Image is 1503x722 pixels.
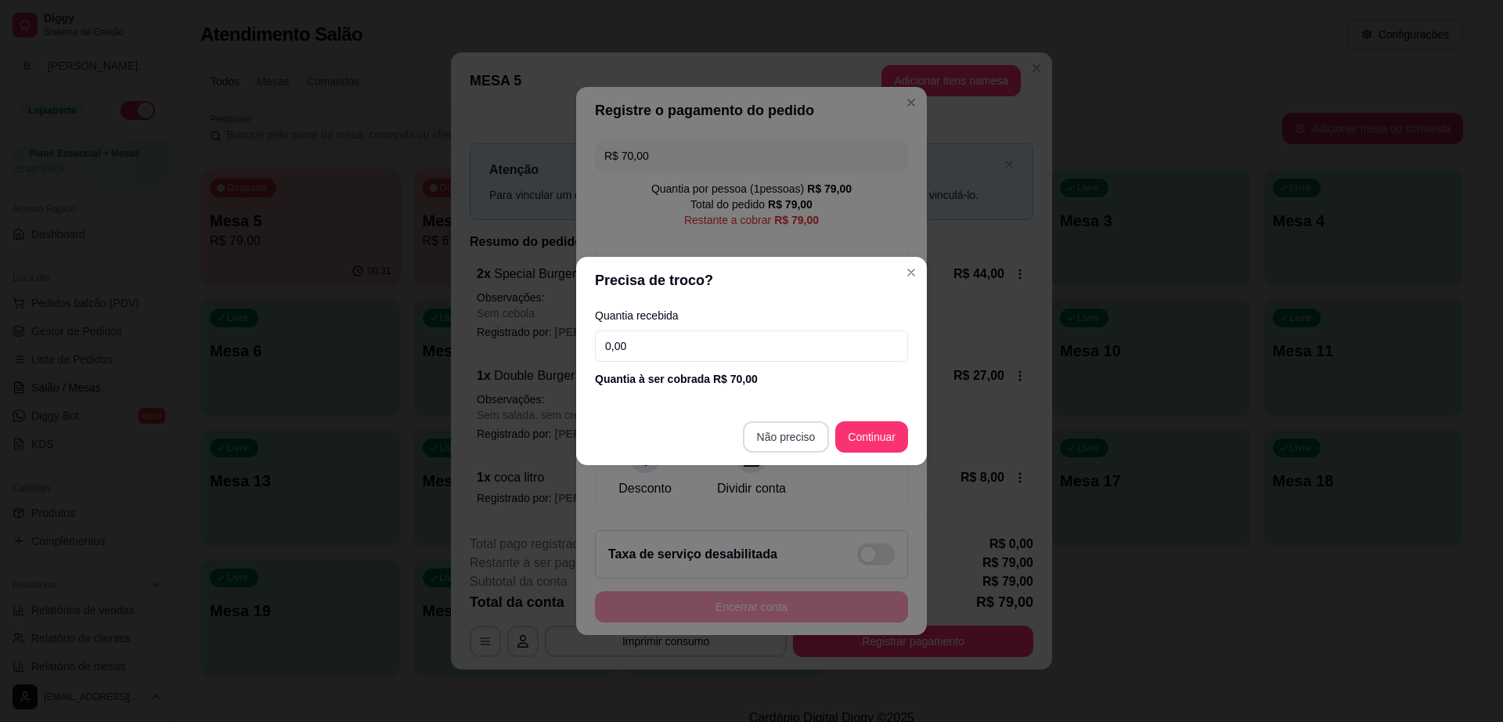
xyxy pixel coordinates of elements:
button: Continuar [835,421,908,453]
button: Close [899,260,924,285]
label: Quantia recebida [595,310,908,321]
header: Precisa de troco? [576,257,927,304]
button: Não preciso [743,421,830,453]
div: Quantia à ser cobrada R$ 70,00 [595,371,908,387]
